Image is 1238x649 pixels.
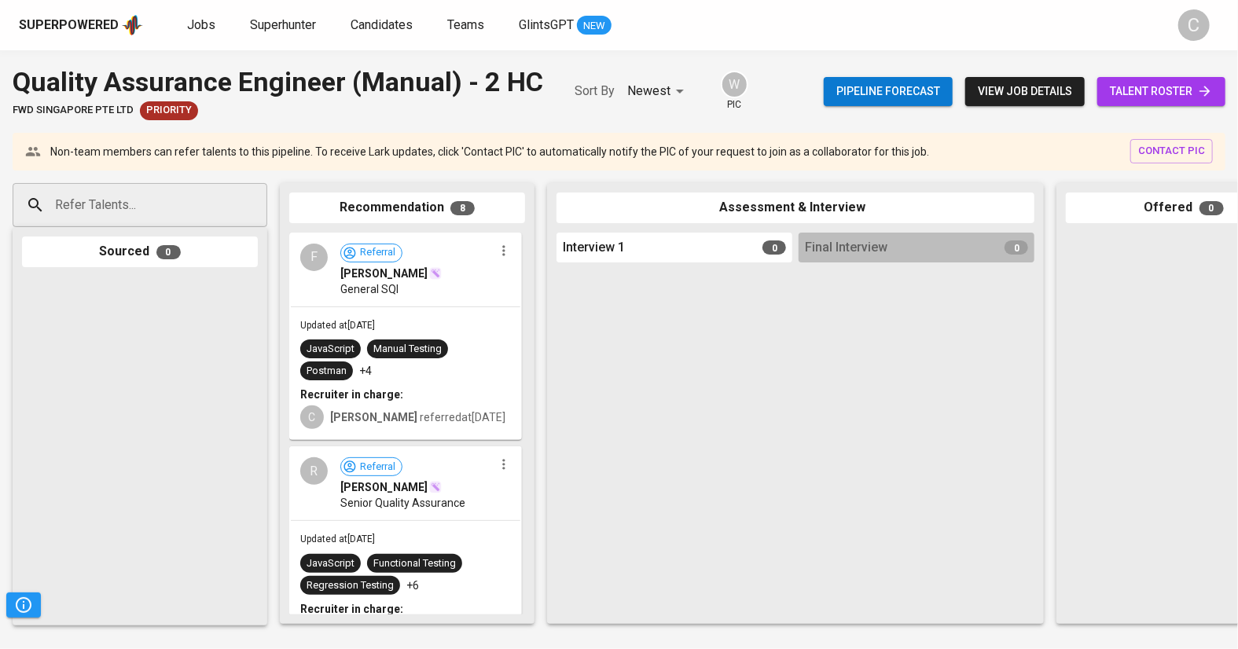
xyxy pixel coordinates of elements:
[354,460,402,475] span: Referral
[259,203,262,207] button: Open
[1178,9,1210,41] div: C
[13,103,134,118] span: FWD Singapore Pte Ltd
[22,236,258,267] div: Sourced
[19,16,119,35] div: Superpowered
[978,82,1072,101] span: view job details
[340,266,428,281] span: [PERSON_NAME]
[762,240,786,255] span: 0
[300,457,328,485] div: R
[1138,142,1205,160] span: contact pic
[19,13,143,37] a: Superpoweredapp logo
[373,556,456,571] div: Functional Testing
[351,16,416,35] a: Candidates
[577,18,612,34] span: NEW
[289,192,525,223] div: Recommendation
[824,77,953,106] button: Pipeline forecast
[447,16,487,35] a: Teams
[300,405,324,429] div: C
[300,603,403,615] b: Recruiter in charge:
[300,533,375,544] span: Updated at [DATE]
[340,281,399,297] span: General SQI
[805,239,887,257] span: Final Interview
[351,17,413,32] span: Candidates
[187,16,219,35] a: Jobs
[1005,240,1028,255] span: 0
[307,556,355,571] div: JavaScript
[627,82,670,101] p: Newest
[359,363,372,379] p: +4
[1199,201,1224,215] span: 0
[721,71,748,98] div: W
[406,577,419,593] p: +6
[300,244,328,271] div: F
[6,592,41,618] button: Pipeline Triggers
[1097,77,1225,106] a: talent roster
[307,342,355,357] div: JavaScript
[354,245,402,260] span: Referral
[563,239,625,257] span: Interview 1
[627,77,689,106] div: Newest
[330,411,505,423] span: referred at [DATE]
[519,17,574,32] span: GlintsGPT
[300,388,403,401] b: Recruiter in charge:
[122,13,143,37] img: app logo
[340,495,465,511] span: Senior Quality Assurance
[429,481,442,493] img: magic_wand.svg
[140,103,198,118] span: Priority
[307,578,394,593] div: Regression Testing
[447,17,484,32] span: Teams
[250,17,316,32] span: Superhunter
[330,411,417,423] b: [PERSON_NAME]
[340,479,428,495] span: [PERSON_NAME]
[429,267,442,280] img: magic_wand.svg
[965,77,1085,106] button: view job details
[575,82,615,101] p: Sort By
[300,320,375,331] span: Updated at [DATE]
[156,245,181,259] span: 0
[307,364,347,379] div: Postman
[1130,139,1213,163] button: contact pic
[140,101,198,120] div: New Job received from Demand Team
[450,201,475,215] span: 8
[721,71,748,112] div: pic
[519,16,612,35] a: GlintsGPT NEW
[373,342,442,357] div: Manual Testing
[557,192,1034,223] div: Assessment & Interview
[836,82,940,101] span: Pipeline forecast
[187,17,215,32] span: Jobs
[13,63,543,101] div: Quality Assurance Engineer (Manual) - 2 HC
[50,144,929,159] p: Non-team members can refer talents to this pipeline. To receive Lark updates, click 'Contact PIC'...
[1110,82,1213,101] span: talent roster
[250,16,319,35] a: Superhunter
